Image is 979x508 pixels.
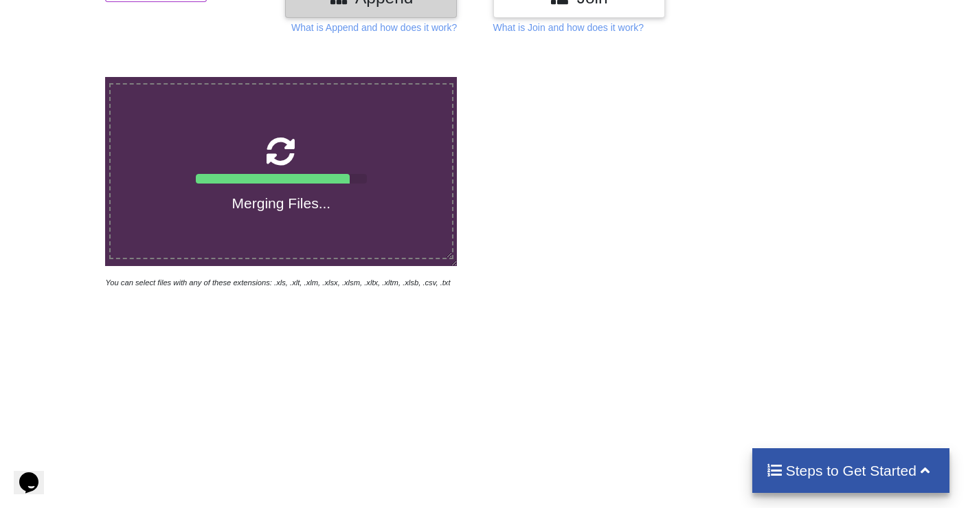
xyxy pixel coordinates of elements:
[766,462,936,479] h4: Steps to Get Started
[493,21,644,34] p: What is Join and how does it work?
[111,195,453,212] h4: Merging Files...
[291,21,457,34] p: What is Append and how does it work?
[105,278,450,287] i: You can select files with any of these extensions: .xls, .xlt, .xlm, .xlsx, .xlsm, .xltx, .xltm, ...
[14,453,58,494] iframe: chat widget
